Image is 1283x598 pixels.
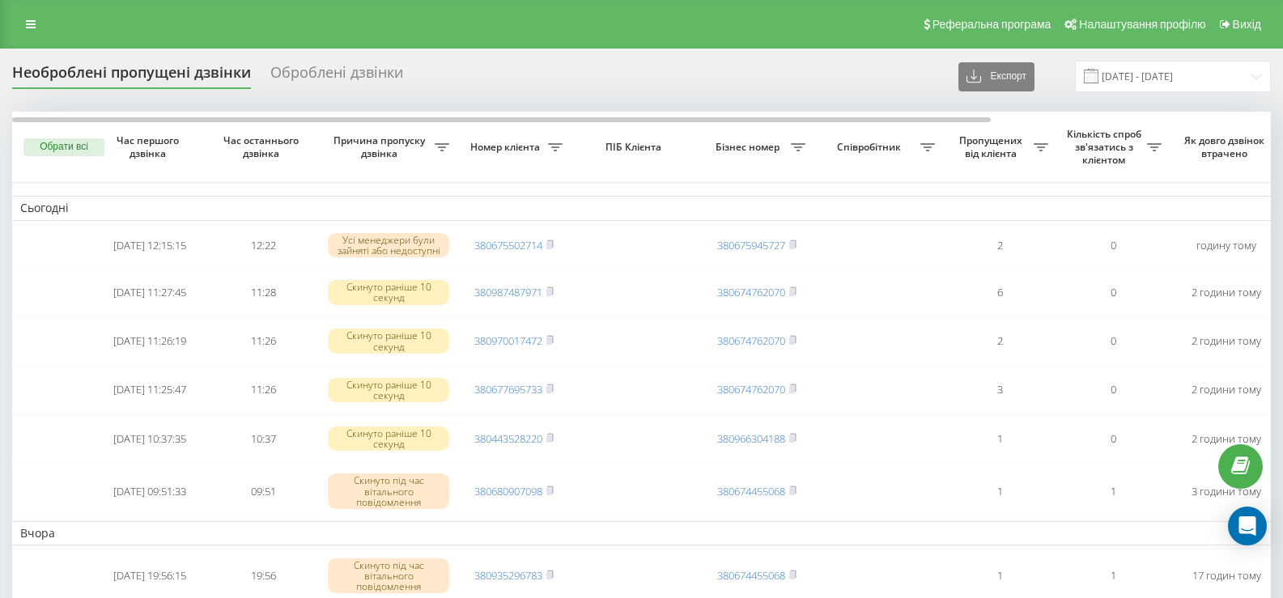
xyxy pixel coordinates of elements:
span: Як довго дзвінок втрачено [1183,134,1270,159]
td: 11:28 [206,269,320,315]
div: Скинуто під час вітального повідомлення [328,558,449,594]
a: 380674762070 [717,333,785,348]
div: Скинуто раніше 10 секунд [328,329,449,353]
a: 380675502714 [474,238,542,252]
div: Усі менеджери були зайняті або недоступні [328,233,449,257]
td: 1 [943,416,1056,461]
td: [DATE] 10:37:35 [93,416,206,461]
td: 0 [1056,269,1170,315]
a: 380674762070 [717,382,785,397]
span: Співробітник [822,141,920,154]
td: 1 [1056,464,1170,518]
td: 09:51 [206,464,320,518]
button: Експорт [958,62,1034,91]
td: [DATE] 11:27:45 [93,269,206,315]
div: Скинуто раніше 10 секунд [328,280,449,304]
td: 0 [1056,416,1170,461]
td: [DATE] 11:26:19 [93,319,206,364]
a: 380675945727 [717,238,785,252]
td: 3 години тому [1170,464,1283,518]
span: Вихід [1233,18,1261,31]
td: 2 години тому [1170,416,1283,461]
span: Налаштування профілю [1079,18,1205,31]
div: Скинуто раніше 10 секунд [328,378,449,402]
span: Номер клієнта [465,141,548,154]
span: Реферальна програма [933,18,1051,31]
td: 11:26 [206,319,320,364]
td: 11:26 [206,367,320,413]
a: 380674455068 [717,568,785,583]
td: годину тому [1170,224,1283,267]
a: 380674455068 [717,484,785,498]
td: 2 [943,224,1056,267]
div: Оброблені дзвінки [270,64,403,89]
a: 380680907098 [474,484,542,498]
span: Час останнього дзвінка [219,134,307,159]
span: ПІБ Клієнта [584,141,686,154]
span: Бізнес номер [708,141,791,154]
td: 0 [1056,224,1170,267]
a: 380677695733 [474,382,542,397]
div: Необроблені пропущені дзвінки [12,64,251,89]
td: 12:22 [206,224,320,267]
button: Обрати всі [23,138,104,156]
span: Час першого дзвінка [106,134,193,159]
div: Open Intercom Messenger [1228,507,1267,545]
td: 10:37 [206,416,320,461]
span: Пропущених від клієнта [951,134,1034,159]
a: 380966304188 [717,431,785,446]
div: Скинуто під час вітального повідомлення [328,473,449,509]
div: Скинуто раніше 10 секунд [328,426,449,451]
td: 3 [943,367,1056,413]
td: 6 [943,269,1056,315]
span: Причина пропуску дзвінка [328,134,435,159]
span: Кількість спроб зв'язатись з клієнтом [1064,128,1147,166]
a: 380443528220 [474,431,542,446]
td: [DATE] 11:25:47 [93,367,206,413]
td: 0 [1056,319,1170,364]
td: 2 години тому [1170,319,1283,364]
td: 2 години тому [1170,269,1283,315]
td: [DATE] 09:51:33 [93,464,206,518]
td: 0 [1056,367,1170,413]
td: 2 [943,319,1056,364]
td: 2 години тому [1170,367,1283,413]
a: 380674762070 [717,285,785,299]
td: [DATE] 12:15:15 [93,224,206,267]
a: 380935296783 [474,568,542,583]
a: 380970017472 [474,333,542,348]
td: 1 [943,464,1056,518]
a: 380987487971 [474,285,542,299]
